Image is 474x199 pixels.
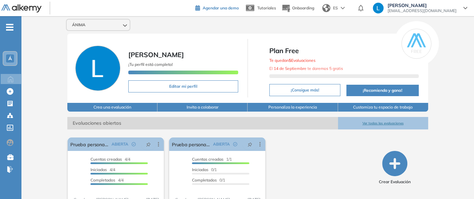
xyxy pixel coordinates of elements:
[195,3,239,11] a: Agendar una demo
[248,103,338,112] button: Personaliza la experiencia
[322,4,330,12] img: world
[338,117,428,129] button: Ver todas las evaluaciones
[269,84,340,96] button: ¡Consigue más!
[90,157,130,162] span: 4/4
[269,66,343,71] span: El te daremos 5 gratis
[192,167,208,172] span: Iniciadas
[75,46,120,91] img: Foto de perfil
[203,5,239,10] span: Agendar una demo
[192,157,223,162] span: Cuentas creadas
[8,56,12,61] span: Á
[289,58,291,63] b: 5
[132,142,136,146] span: check-circle
[90,157,122,162] span: Cuentas creadas
[333,5,338,11] span: ES
[112,141,128,147] span: ABIERTA
[346,85,419,96] button: ¡Recomienda y gana!
[233,142,237,146] span: check-circle
[379,151,411,185] button: Crear Evaluación
[192,177,217,183] span: Completados
[248,142,252,147] span: pushpin
[72,22,85,28] span: ÁNIMA
[90,177,124,183] span: 4/4
[90,167,107,172] span: Iniciadas
[128,62,173,67] span: ¡Tu perfil está completo!
[1,4,42,13] img: Logo
[243,139,257,150] button: pushpin
[6,27,13,28] i: -
[157,103,248,112] button: Invita a colaborar
[67,103,157,112] button: Crea una evaluación
[192,167,217,172] span: 0/1
[192,157,232,162] span: 1/1
[388,8,457,13] span: [EMAIL_ADDRESS][DOMAIN_NAME]
[379,179,411,185] span: Crear Evaluación
[338,103,428,112] button: Customiza tu espacio de trabajo
[90,167,115,172] span: 4/4
[292,5,314,10] span: Onboarding
[67,117,338,129] span: Evaluaciones abiertas
[213,141,230,147] span: ABIERTA
[257,5,276,10] span: Tutoriales
[281,1,314,15] button: Onboarding
[192,177,225,183] span: 0/1
[128,80,238,92] button: Editar mi perfil
[172,137,210,151] a: Prueba personalidad ÁNIMA
[70,137,109,151] a: Prueba personalidad ÁNIMA
[128,50,184,59] span: [PERSON_NAME]
[146,142,151,147] span: pushpin
[341,7,345,9] img: arrow
[269,58,316,63] span: Te quedan Evaluaciones
[274,66,307,71] b: 14 de Septiembre
[141,139,156,150] button: pushpin
[269,46,419,56] span: Plan Free
[388,3,457,8] span: [PERSON_NAME]
[90,177,115,183] span: Completados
